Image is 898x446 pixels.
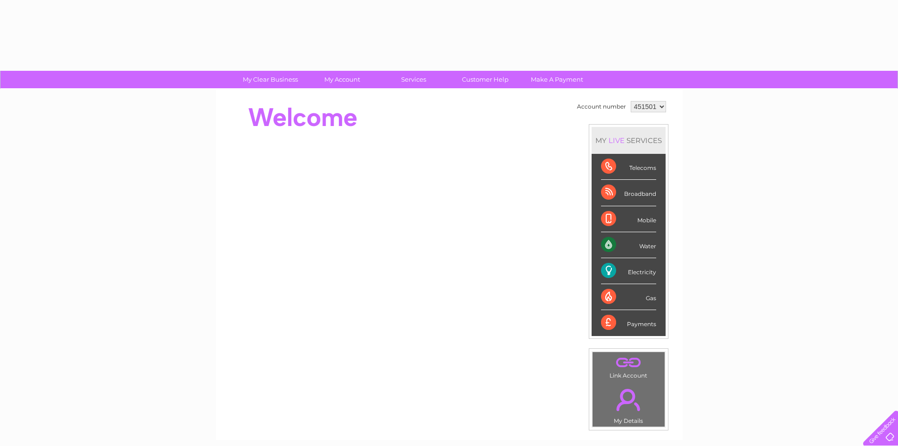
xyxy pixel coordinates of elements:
[592,381,665,427] td: My Details
[592,127,666,154] div: MY SERVICES
[595,383,662,416] a: .
[601,258,656,284] div: Electricity
[601,284,656,310] div: Gas
[518,71,596,88] a: Make A Payment
[595,354,662,371] a: .
[592,352,665,381] td: Link Account
[231,71,309,88] a: My Clear Business
[601,206,656,232] div: Mobile
[601,180,656,206] div: Broadband
[607,136,626,145] div: LIVE
[446,71,524,88] a: Customer Help
[601,154,656,180] div: Telecoms
[303,71,381,88] a: My Account
[375,71,453,88] a: Services
[601,232,656,258] div: Water
[575,99,628,115] td: Account number
[601,310,656,336] div: Payments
